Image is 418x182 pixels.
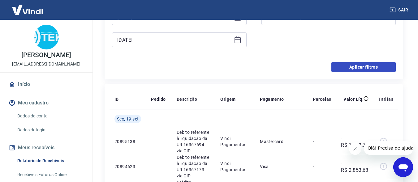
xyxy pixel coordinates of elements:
[15,168,85,181] a: Recebíveis Futuros Online
[15,124,85,136] a: Dados de login
[313,163,331,170] p: -
[349,142,361,155] iframe: Fechar mensagem
[21,52,71,58] p: [PERSON_NAME]
[7,78,85,91] a: Início
[15,110,85,122] a: Dados da conta
[341,159,368,174] p: -R$ 2.853,68
[378,96,393,102] p: Tarifas
[7,0,48,19] img: Vindi
[114,96,119,102] p: ID
[15,154,85,167] a: Relatório de Recebíveis
[313,138,331,145] p: -
[151,96,166,102] p: Pedido
[117,35,231,44] input: Data final
[114,138,141,145] p: 20895138
[393,157,413,177] iframe: Botão para abrir a janela de mensagens
[260,138,303,145] p: Mastercard
[388,4,411,16] button: Sair
[260,96,284,102] p: Pagamento
[177,129,211,154] p: Débito referente à liquidação da UR 16367694 via CIP
[114,163,141,170] p: 20894623
[364,141,413,155] iframe: Mensagem da empresa
[313,96,331,102] p: Parcelas
[331,62,396,72] button: Aplicar filtros
[341,134,368,149] p: -R$ 1.272,71
[117,116,139,122] span: Sex, 19 set
[34,25,59,49] img: 284f678f-c33e-4b86-a404-99882e463dc6.jpeg
[220,96,235,102] p: Origem
[343,96,364,102] p: Valor Líq.
[12,61,80,67] p: [EMAIL_ADDRESS][DOMAIN_NAME]
[4,4,52,9] span: Olá! Precisa de ajuda?
[177,96,197,102] p: Descrição
[177,154,211,179] p: Débito referente à liquidação da UR 16367173 via CIP
[260,163,303,170] p: Visa
[7,96,85,110] button: Meu cadastro
[220,160,250,173] p: Vindi Pagamentos
[7,141,85,154] button: Meus recebíveis
[220,135,250,148] p: Vindi Pagamentos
